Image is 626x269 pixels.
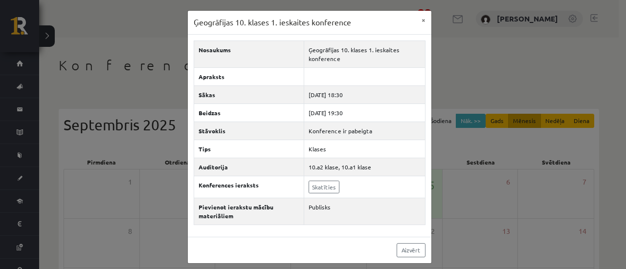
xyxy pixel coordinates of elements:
th: Beidzas [194,103,304,122]
td: Konference ir pabeigta [304,122,425,140]
td: Publisks [304,198,425,225]
h3: Ģeogrāfijas 10. klases 1. ieskaites konference [194,17,351,28]
th: Apraksts [194,67,304,85]
th: Nosaukums [194,41,304,67]
td: Klases [304,140,425,158]
th: Auditorija [194,158,304,176]
th: Konferences ieraksts [194,176,304,198]
a: Aizvērt [397,243,425,257]
td: [DATE] 19:30 [304,103,425,122]
a: Skatīties [309,181,339,193]
th: Pievienot ierakstu mācību materiāliem [194,198,304,225]
td: Ģeogrāfijas 10. klases 1. ieskaites konference [304,41,425,67]
th: Tips [194,140,304,158]
td: [DATE] 18:30 [304,85,425,103]
td: 10.a2 klase, 10.a1 klase [304,158,425,176]
button: × [416,11,431,29]
th: Sākas [194,85,304,103]
th: Stāvoklis [194,122,304,140]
